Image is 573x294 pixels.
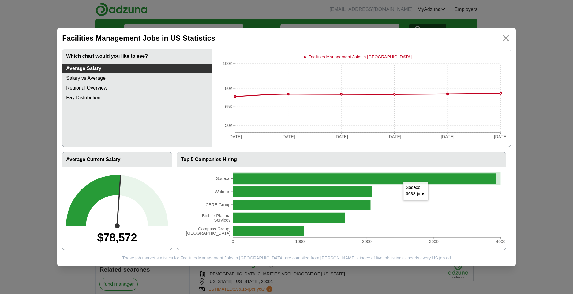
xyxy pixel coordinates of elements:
section: These job market statistics for Facilities Management Jobs in [GEOGRAPHIC_DATA] are compiled from... [57,255,516,266]
tspan: [DATE] [228,134,242,139]
tspan: [GEOGRAPHIC_DATA] [186,231,230,236]
h3: Average Current Salary [62,152,172,167]
tspan: Sodexo [216,176,230,181]
tspan: 0 [232,239,234,244]
h2: Facilities Management Jobs in US Statistics [62,33,215,44]
a: Average Salary [62,64,212,73]
a: Salary vs Average [62,73,212,83]
tspan: 2000 [362,239,372,244]
tspan: [DATE] [494,134,507,139]
tspan: CBRE Group [205,202,230,207]
h3: Top 5 Companies Hiring [177,152,506,167]
tspan: Compass Group, [198,226,230,231]
tspan: 65K [225,104,233,109]
tspan: [DATE] [388,134,401,139]
tspan: [DATE] [335,134,348,139]
h3: Which chart would you like to see? [62,49,212,64]
span: Facilities Management Jobs in [GEOGRAPHIC_DATA] [308,54,412,59]
tspan: 4000 [496,239,505,244]
tspan: Walmart [215,189,230,194]
tspan: [DATE] [441,134,454,139]
tspan: Services [214,218,230,222]
tspan: [DATE] [282,134,295,139]
div: $78,572 [66,226,168,246]
tspan: 1000 [295,239,305,244]
tspan: 3000 [429,239,439,244]
tspan: BioLife Plasma [202,213,230,218]
tspan: 100K [223,61,233,66]
tspan: 50K [225,123,233,128]
a: Regional Overview [62,83,212,93]
img: icon_close.svg [501,33,511,43]
a: Pay Distribution [62,93,212,103]
tspan: 80K [225,86,233,91]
